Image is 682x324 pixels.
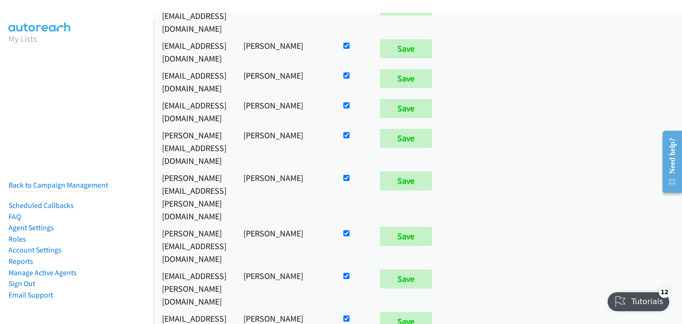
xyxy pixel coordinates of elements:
[153,126,235,169] td: [PERSON_NAME][EMAIL_ADDRESS][DOMAIN_NAME]
[235,126,333,169] td: [PERSON_NAME]
[235,37,333,67] td: [PERSON_NAME]
[153,267,235,310] td: [EMAIL_ADDRESS][PERSON_NAME][DOMAIN_NAME]
[9,212,21,221] a: FAQ
[235,97,333,126] td: [PERSON_NAME]
[380,270,432,288] input: Save
[9,223,54,232] a: Agent Settings
[9,245,62,254] a: Account Settings
[153,97,235,126] td: [EMAIL_ADDRESS][DOMAIN_NAME]
[153,67,235,97] td: [EMAIL_ADDRESS][DOMAIN_NAME]
[380,69,432,88] input: Save
[235,169,333,225] td: [PERSON_NAME]
[380,99,432,118] input: Save
[380,171,432,190] input: Save
[153,225,235,267] td: [PERSON_NAME][EMAIL_ADDRESS][DOMAIN_NAME]
[380,39,432,58] input: Save
[602,283,675,317] iframe: Checklist
[9,180,108,189] a: Back to Campaign Management
[9,257,33,266] a: Reports
[655,124,682,199] iframe: Resource Center
[9,234,26,243] a: Roles
[235,225,333,267] td: [PERSON_NAME]
[9,33,37,44] a: My Lists
[9,279,35,288] a: Sign Out
[153,37,235,67] td: [EMAIL_ADDRESS][DOMAIN_NAME]
[235,267,333,310] td: [PERSON_NAME]
[9,290,53,299] a: Email Support
[9,268,77,277] a: Manage Active Agents
[9,201,74,210] a: Scheduled Callbacks
[235,67,333,97] td: [PERSON_NAME]
[380,227,432,246] input: Save
[153,169,235,225] td: [PERSON_NAME][EMAIL_ADDRESS][PERSON_NAME][DOMAIN_NAME]
[380,129,432,148] input: Save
